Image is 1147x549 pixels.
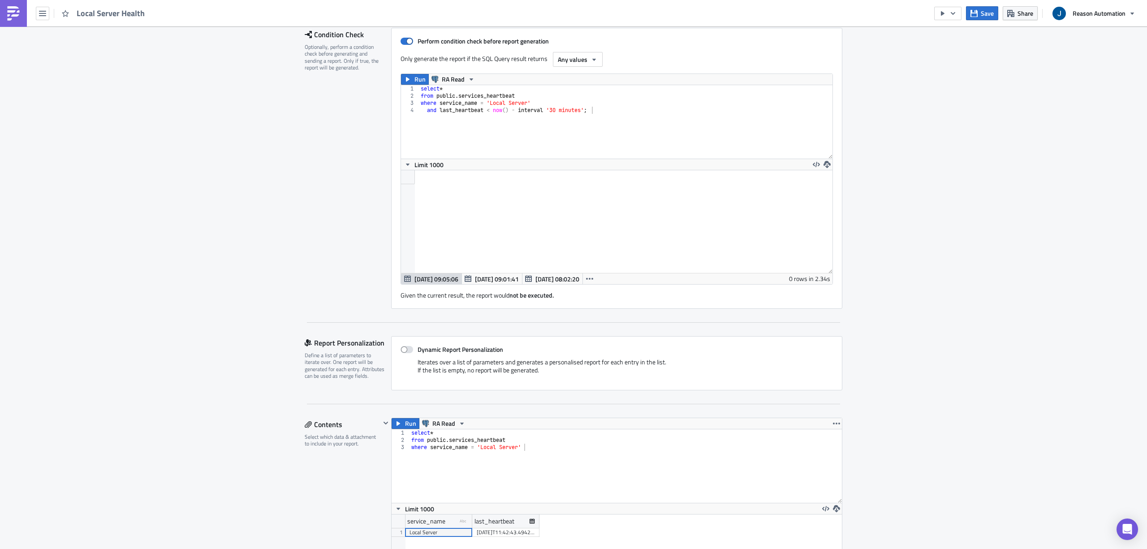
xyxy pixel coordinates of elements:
[789,273,830,284] div: 0 rows in 2.34s
[305,43,385,71] div: Optionally, perform a condition check before generating and sending a report. Only if true, the r...
[418,36,549,46] strong: Perform condition check before report generation
[553,52,603,67] button: Any values
[380,418,391,428] button: Hide content
[418,345,503,354] strong: Dynamic Report Personalization
[522,273,583,284] button: [DATE] 08:02:20
[966,6,998,20] button: Save
[99,4,198,11] a: Local Server Troubleshooting Guide
[4,4,428,11] p: Local server is not running. Check for help.
[392,429,410,437] div: 1
[392,437,410,444] div: 2
[1052,6,1067,21] img: Avatar
[401,74,429,85] button: Run
[401,358,833,381] div: Iterates over a list of parameters and generates a personalised report for each entry in the list...
[414,274,458,284] span: [DATE] 09:05:06
[392,503,437,514] button: Limit 1000
[401,99,419,107] div: 3
[405,418,416,429] span: Run
[77,8,146,18] span: Local Server Health
[407,514,445,528] div: service_name
[410,528,468,537] div: Local Server
[6,6,21,21] img: PushMetrics
[305,352,385,380] div: Define a list of parameters to iterate over. One report will be generated for each entry. Attribu...
[428,74,478,85] button: RA Read
[981,9,994,18] span: Save
[1073,9,1125,18] span: Reason Automation
[414,74,426,85] span: Run
[4,4,428,11] body: Rich Text Area. Press ALT-0 for help.
[477,528,535,537] div: [DATE]T11:42:43.494227-07:00
[475,274,519,284] span: [DATE] 09:01:41
[1018,9,1033,18] span: Share
[461,273,522,284] button: [DATE] 09:01:41
[419,418,469,429] button: RA Read
[305,418,380,431] div: Contents
[401,52,548,65] label: Only generate the report if the SQL Query result returns
[1047,4,1140,23] button: Reason Automation
[509,290,554,300] strong: not be executed.
[432,418,455,429] span: RA Read
[401,92,419,99] div: 2
[1003,6,1038,20] button: Share
[392,444,410,451] div: 3
[535,274,579,284] span: [DATE] 08:02:20
[401,85,419,92] div: 1
[401,159,447,170] button: Limit 1000
[305,336,391,350] div: Report Personalization
[305,433,380,447] div: Select which data & attachment to include in your report.
[401,107,419,114] div: 4
[305,28,391,41] div: Condition Check
[558,55,587,64] span: Any values
[401,285,833,299] div: Given the current result, the report would
[474,514,514,528] div: last_heartbeat
[414,160,444,169] span: Limit 1000
[442,74,465,85] span: RA Read
[1117,519,1138,540] div: Open Intercom Messenger
[401,273,462,284] button: [DATE] 09:05:06
[405,504,434,514] span: Limit 1000
[392,418,419,429] button: Run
